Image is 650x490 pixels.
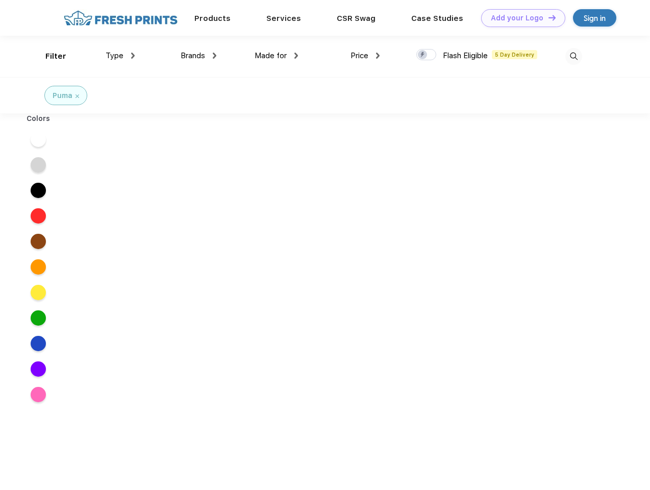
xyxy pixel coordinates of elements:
[266,14,301,23] a: Services
[19,113,58,124] div: Colors
[194,14,231,23] a: Products
[131,53,135,59] img: dropdown.png
[181,51,205,60] span: Brands
[53,90,72,101] div: Puma
[294,53,298,59] img: dropdown.png
[491,14,543,22] div: Add your Logo
[492,50,537,59] span: 5 Day Delivery
[548,15,556,20] img: DT
[213,53,216,59] img: dropdown.png
[255,51,287,60] span: Made for
[565,48,582,65] img: desktop_search.svg
[573,9,616,27] a: Sign in
[61,9,181,27] img: fo%20logo%202.webp
[76,94,79,98] img: filter_cancel.svg
[376,53,380,59] img: dropdown.png
[584,12,606,24] div: Sign in
[45,51,66,62] div: Filter
[106,51,123,60] span: Type
[337,14,376,23] a: CSR Swag
[443,51,488,60] span: Flash Eligible
[351,51,368,60] span: Price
